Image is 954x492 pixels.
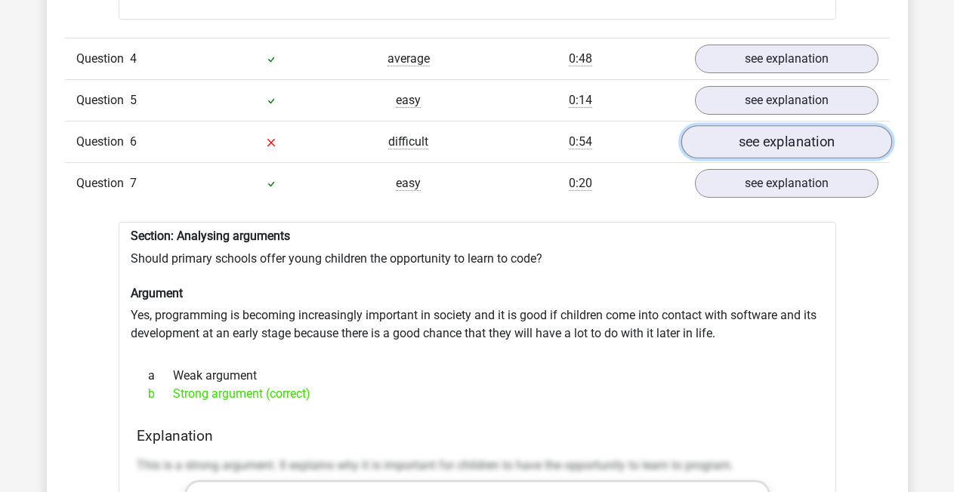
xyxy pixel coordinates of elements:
[137,385,818,403] div: Strong argument (correct)
[76,133,130,151] span: Question
[569,134,592,149] span: 0:54
[130,51,137,66] span: 4
[131,229,824,243] h6: Section: Analysing arguments
[569,51,592,66] span: 0:48
[131,286,824,300] h6: Argument
[396,93,421,108] span: easy
[148,367,173,385] span: a
[387,51,430,66] span: average
[695,86,878,115] a: see explanation
[569,176,592,191] span: 0:20
[569,93,592,108] span: 0:14
[396,176,421,191] span: easy
[695,169,878,198] a: see explanation
[137,367,818,385] div: Weak argument
[388,134,428,149] span: difficult
[130,134,137,149] span: 6
[76,174,130,192] span: Question
[130,93,137,107] span: 5
[130,176,137,190] span: 7
[137,427,818,444] h4: Explanation
[695,45,878,73] a: see explanation
[76,50,130,68] span: Question
[148,385,173,403] span: b
[681,126,891,159] a: see explanation
[76,91,130,109] span: Question
[137,457,818,475] p: This is a strong argument. It explains why it is important for children to have the opportunity t...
